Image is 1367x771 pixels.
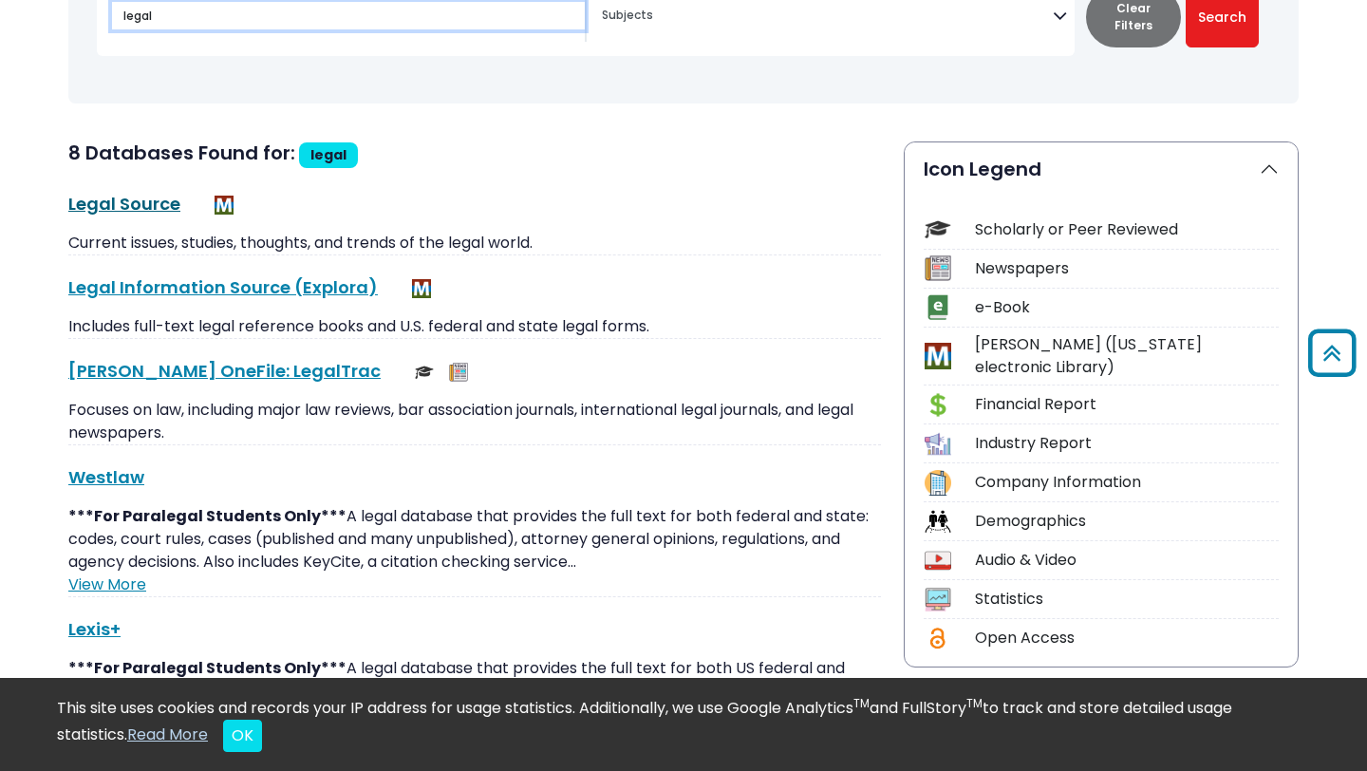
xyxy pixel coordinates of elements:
img: MeL (Michigan electronic Library) [215,196,234,215]
img: Newspapers [449,363,468,382]
img: Icon Industry Report [925,431,950,457]
div: This site uses cookies and records your IP address for usage statistics. Additionally, we use Goo... [57,697,1310,752]
img: Icon Scholarly or Peer Reviewed [925,216,950,242]
div: Statistics [975,588,1279,611]
a: View More [68,574,146,595]
div: Industry Report [975,432,1279,455]
img: Icon Newspapers [925,255,950,281]
a: Legal Source [68,192,180,216]
img: Icon MeL (Michigan electronic Library) [925,343,950,368]
div: e-Book [975,296,1279,319]
p: Includes full-text legal reference books and U.S. federal and state legal forms. [68,315,881,338]
div: Company Information [975,471,1279,494]
img: MeL (Michigan electronic Library) [412,279,431,298]
strong: ***For Paralegal Students Only*** [68,505,346,527]
img: Icon Open Access [926,626,949,651]
a: [PERSON_NAME] OneFile: LegalTrac [68,359,381,383]
img: Icon Financial Report [925,392,950,418]
div: Demographics [975,510,1279,533]
span: 8 Databases Found for: [68,140,295,166]
img: Scholarly or Peer Reviewed [415,363,434,382]
sup: TM [853,695,870,711]
img: Icon Company Information [925,470,950,496]
a: Lexis+ [68,617,121,641]
img: Icon Demographics [925,509,950,535]
a: Legal Information Source (Explora) [68,275,378,299]
img: Icon Statistics [925,587,950,612]
p: A legal database that provides the full text for both federal and state: codes, court rules, case... [68,505,881,574]
a: Read More [127,724,208,745]
a: Westlaw [68,465,144,489]
img: Icon Audio & Video [925,548,950,574]
button: Close [223,720,262,752]
input: Search database by title or keyword [112,2,585,29]
a: Back to Top [1301,338,1362,369]
textarea: Search [602,9,1053,25]
p: Current issues, studies, thoughts, and trends of the legal world. [68,232,881,254]
span: legal [310,145,346,164]
div: Audio & Video [975,549,1279,572]
div: [PERSON_NAME] ([US_STATE] electronic Library) [975,333,1279,379]
div: Open Access [975,627,1279,649]
p: A legal database that provides the full text for both US federal and state: codes, court rules, c... [68,657,881,725]
img: Icon e-Book [925,294,950,320]
sup: TM [966,695,983,711]
div: Financial Report [975,393,1279,416]
p: Focuses on law, including major law reviews, bar association journals, international legal journa... [68,399,881,444]
div: Scholarly or Peer Reviewed [975,218,1279,241]
button: Icon Legend [905,142,1298,196]
div: Newspapers [975,257,1279,280]
strong: ***For Paralegal Students Only*** [68,657,346,679]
